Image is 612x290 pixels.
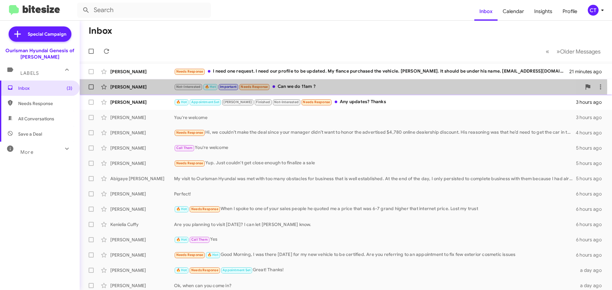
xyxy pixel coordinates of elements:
span: Needs Response [176,253,203,257]
div: [PERSON_NAME] [110,237,174,243]
div: You're welcome [174,144,576,152]
div: You're welcome [174,114,576,121]
span: Important [220,85,237,89]
div: Perfect! [174,191,576,197]
div: [PERSON_NAME] [110,114,174,121]
div: [PERSON_NAME] [110,252,174,258]
div: 5 hours ago [576,145,607,151]
div: Ok, when can you come in? [174,282,576,289]
div: 5 hours ago [576,160,607,166]
span: Needs Response [176,131,203,135]
div: CT [588,5,599,16]
span: Needs Response [176,161,203,165]
div: [PERSON_NAME] [110,130,174,136]
input: Search [77,3,211,18]
span: Older Messages [560,48,601,55]
span: Call Them [191,237,208,242]
a: Insights [529,2,557,21]
span: Labels [20,70,39,76]
div: [PERSON_NAME] [110,84,174,90]
span: (3) [67,85,72,91]
div: 6 hours ago [576,252,607,258]
div: 21 minutes ago [569,68,607,75]
div: Are you planning to visit [DATE]? I can let [PERSON_NAME] know. [174,221,576,228]
div: Kenielia Cuffy [110,221,174,228]
span: Needs Response [241,85,268,89]
span: 🔥 Hot [208,253,218,257]
div: Can we do 11am ? [174,83,581,90]
span: Save a Deal [18,131,42,137]
h1: Inbox [89,26,112,36]
a: Special Campaign [9,26,71,42]
div: Great! Thanks! [174,266,576,274]
span: » [557,47,560,55]
div: Any updates? Thanks [174,98,576,106]
a: Profile [557,2,582,21]
div: 3 hours ago [576,114,607,121]
div: [PERSON_NAME] [110,145,174,151]
div: Abigaye [PERSON_NAME] [110,175,174,182]
span: [PERSON_NAME] [223,100,252,104]
div: a day ago [576,282,607,289]
div: [PERSON_NAME] [110,99,174,105]
span: All Conversations [18,116,54,122]
button: Previous [542,45,553,58]
span: 🔥 Hot [176,207,187,211]
span: Appointment Set [191,100,219,104]
div: 4 hours ago [576,130,607,136]
span: 🔥 Hot [176,237,187,242]
span: Needs Response [191,268,218,272]
div: Hi, we couldn’t make the deal since your manager didn’t want to honor the advertised $4,780 onlin... [174,129,576,136]
span: Needs Response [18,100,72,107]
span: 🔥 Hot [205,85,216,89]
div: Good Morning, I was there [DATE] for my new vehicle to be certified. Are you referring to an appo... [174,251,576,258]
span: Inbox [18,85,72,91]
div: When I spoke to one of your sales people he quoted me a price that was 6-7 grand higher that inte... [174,205,576,213]
span: More [20,149,33,155]
span: Special Campaign [28,31,66,37]
div: a day ago [576,267,607,273]
div: 5 hours ago [576,175,607,182]
span: Needs Response [176,69,203,74]
div: [PERSON_NAME] [110,206,174,212]
div: My visit to Ourisman Hyundai was met with too many obstacles for business that is well establishe... [174,175,576,182]
div: 6 hours ago [576,206,607,212]
span: 🔥 Hot [176,268,187,272]
a: Inbox [474,2,498,21]
span: 🔥 Hot [176,100,187,104]
span: Call Them [176,146,193,150]
a: Calendar [498,2,529,21]
div: Yes [174,236,576,243]
span: Needs Response [303,100,330,104]
div: I need one request. I need our profile to be updated. My fiance purchased the vehicle. [PERSON_NA... [174,68,569,75]
div: [PERSON_NAME] [110,267,174,273]
span: Not-Interested [176,85,201,89]
div: [PERSON_NAME] [110,160,174,166]
button: Next [553,45,604,58]
div: 6 hours ago [576,191,607,197]
div: 6 hours ago [576,221,607,228]
div: 6 hours ago [576,237,607,243]
div: 3 hours ago [576,99,607,105]
nav: Page navigation example [542,45,604,58]
span: « [546,47,549,55]
div: [PERSON_NAME] [110,68,174,75]
div: [PERSON_NAME] [110,282,174,289]
span: Appointment Set [222,268,251,272]
div: Yup. Just couldn't get close enough to finalize a sale [174,159,576,167]
div: [PERSON_NAME] [110,191,174,197]
span: Needs Response [191,207,218,211]
button: CT [582,5,605,16]
span: Finished [256,100,270,104]
span: Not-Interested [274,100,299,104]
